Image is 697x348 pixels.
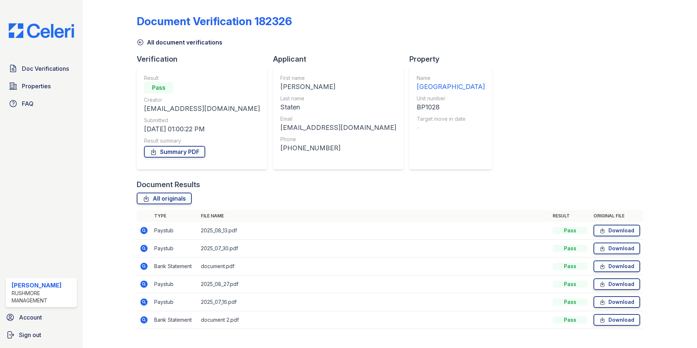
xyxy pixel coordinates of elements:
div: Last name [280,95,396,102]
div: Pass [144,82,173,93]
div: BP1028 [417,102,485,112]
div: [EMAIL_ADDRESS][DOMAIN_NAME] [144,104,260,114]
div: Submitted [144,117,260,124]
a: Download [593,260,640,272]
div: Pass [553,263,588,270]
div: Rushmore Management [12,290,74,304]
div: Email [280,115,396,123]
th: Result [550,210,591,222]
a: FAQ [6,96,77,111]
div: First name [280,74,396,82]
td: Paystub [151,275,198,293]
div: Pass [553,227,588,234]
td: 2025_08_13.pdf [198,222,550,240]
a: Download [593,314,640,326]
a: Name [GEOGRAPHIC_DATA] [417,74,485,92]
a: Download [593,225,640,236]
div: Property [409,54,498,64]
div: Result summary [144,137,260,144]
span: Sign out [19,330,41,339]
td: document.pdf [198,258,550,275]
div: Unit number [417,95,485,102]
a: Summary PDF [144,146,205,158]
div: [PERSON_NAME] [12,281,74,290]
td: Paystub [151,222,198,240]
div: Pass [553,316,588,324]
div: Creator [144,96,260,104]
a: Sign out [3,328,80,342]
a: Doc Verifications [6,61,77,76]
iframe: chat widget [666,319,690,341]
a: Download [593,243,640,254]
div: Pass [553,245,588,252]
span: Doc Verifications [22,64,69,73]
td: document 2.pdf [198,311,550,329]
div: Staten [280,102,396,112]
div: Verification [137,54,273,64]
td: 2025_07_16.pdf [198,293,550,311]
span: Properties [22,82,51,90]
div: Pass [553,281,588,288]
div: [PERSON_NAME] [280,82,396,92]
span: FAQ [22,99,34,108]
div: [DATE] 01:00:22 PM [144,124,260,134]
span: Account [19,313,42,322]
div: Phone [280,136,396,143]
div: - [417,123,485,133]
td: 2025_07_30.pdf [198,240,550,258]
th: Type [151,210,198,222]
a: Account [3,310,80,325]
th: Original file [591,210,643,222]
div: [EMAIL_ADDRESS][DOMAIN_NAME] [280,123,396,133]
a: All document verifications [137,38,222,47]
div: Name [417,74,485,82]
div: Document Results [137,179,200,190]
div: Pass [553,298,588,306]
a: Download [593,278,640,290]
img: CE_Logo_Blue-a8612792a0a2168367f1c8372b55b34899dd931a85d93a1a3d3e32e68fde9ad4.png [3,23,80,38]
a: Download [593,296,640,308]
div: Document Verification 182326 [137,15,292,28]
div: Target move in date [417,115,485,123]
a: Properties [6,79,77,93]
div: Applicant [273,54,409,64]
a: All originals [137,193,192,204]
th: File name [198,210,550,222]
td: Paystub [151,240,198,258]
div: Result [144,74,260,82]
td: Bank Statement [151,258,198,275]
div: [PHONE_NUMBER] [280,143,396,153]
td: Paystub [151,293,198,311]
div: [GEOGRAPHIC_DATA] [417,82,485,92]
td: Bank Statement [151,311,198,329]
td: 2025_08_27.pdf [198,275,550,293]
